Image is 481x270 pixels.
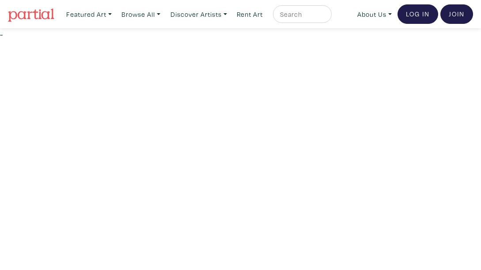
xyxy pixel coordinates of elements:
a: Browse All [117,5,164,23]
a: Rent Art [233,5,267,23]
a: About Us [353,5,396,23]
a: Log In [398,4,438,24]
input: Search [279,9,323,20]
a: Featured Art [62,5,116,23]
a: Join [440,4,473,24]
a: Discover Artists [167,5,231,23]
